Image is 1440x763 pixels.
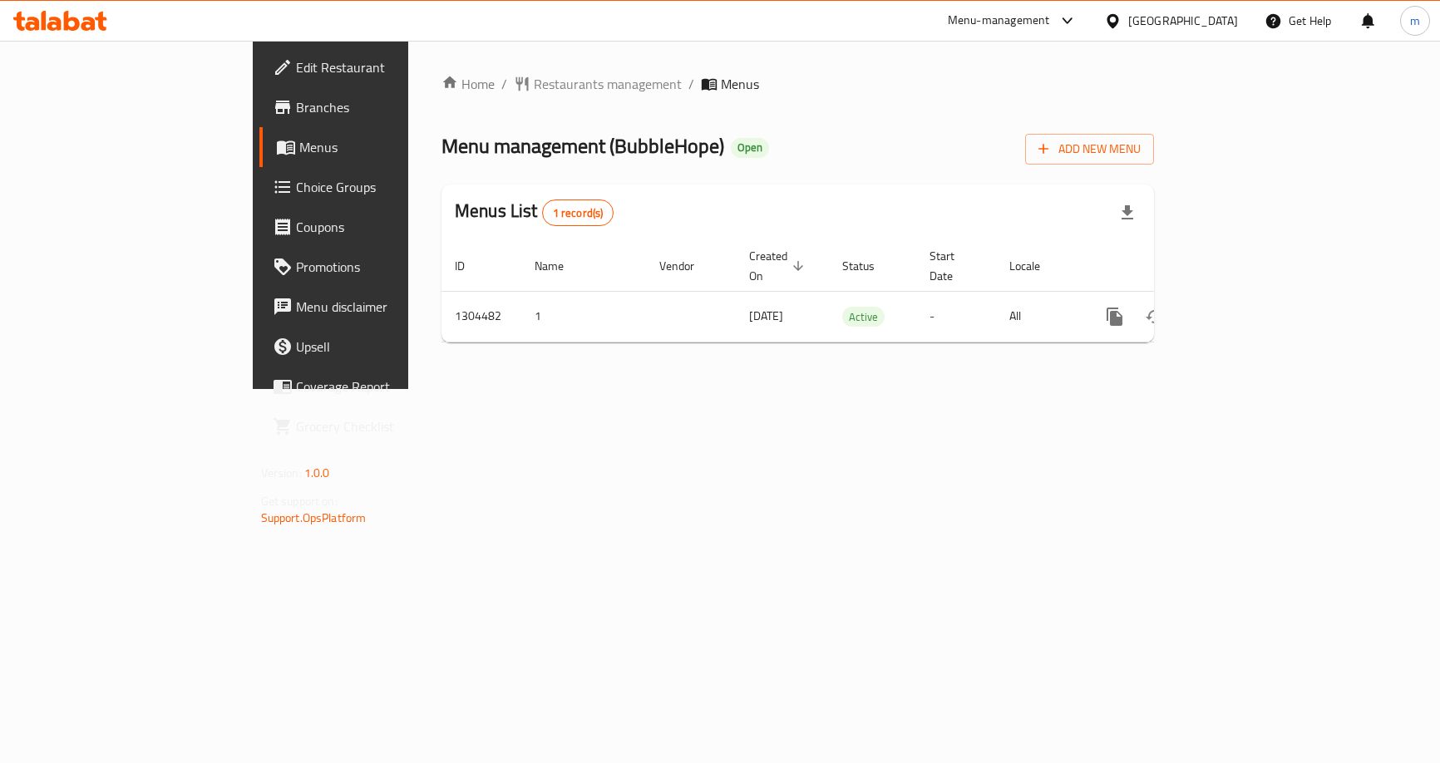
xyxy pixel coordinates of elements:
a: Promotions [259,247,493,287]
span: Menus [721,74,759,94]
a: Coverage Report [259,367,493,406]
td: 1 [521,291,646,342]
button: Change Status [1135,297,1175,337]
div: Export file [1107,193,1147,233]
div: Open [731,138,769,158]
a: Grocery Checklist [259,406,493,446]
span: Created On [749,246,809,286]
a: Choice Groups [259,167,493,207]
a: Menus [259,127,493,167]
span: Branches [296,97,480,117]
div: Menu-management [948,11,1050,31]
span: Menu disclaimer [296,297,480,317]
a: Coupons [259,207,493,247]
span: Promotions [296,257,480,277]
span: Upsell [296,337,480,357]
span: Get support on: [261,490,338,512]
span: Menus [299,137,480,157]
a: Restaurants management [514,74,682,94]
button: Add New Menu [1025,134,1154,165]
div: Active [842,307,885,327]
div: Total records count [542,199,614,226]
a: Menu disclaimer [259,287,493,327]
th: Actions [1082,241,1268,292]
span: Grocery Checklist [296,416,480,436]
td: - [916,291,996,342]
span: Menu management ( BubbleHope ) [441,127,724,165]
span: Active [842,308,885,327]
span: Vendor [659,256,716,276]
button: more [1095,297,1135,337]
span: Open [731,140,769,155]
span: Edit Restaurant [296,57,480,77]
h2: Menus List [455,199,614,226]
span: m [1410,12,1420,30]
div: [GEOGRAPHIC_DATA] [1128,12,1238,30]
span: Choice Groups [296,177,480,197]
span: Start Date [930,246,976,286]
span: Locale [1009,256,1062,276]
nav: breadcrumb [441,74,1154,94]
td: All [996,291,1082,342]
span: Status [842,256,896,276]
span: ID [455,256,486,276]
span: Add New Menu [1038,139,1141,160]
span: Name [535,256,585,276]
a: Support.OpsPlatform [261,507,367,529]
span: Coupons [296,217,480,237]
a: Upsell [259,327,493,367]
a: Edit Restaurant [259,47,493,87]
span: Coverage Report [296,377,480,396]
table: enhanced table [441,241,1268,342]
span: Version: [261,462,302,484]
span: Restaurants management [534,74,682,94]
li: / [688,74,694,94]
a: Branches [259,87,493,127]
span: 1.0.0 [304,462,330,484]
span: 1 record(s) [543,205,614,221]
li: / [501,74,507,94]
span: [DATE] [749,305,783,327]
